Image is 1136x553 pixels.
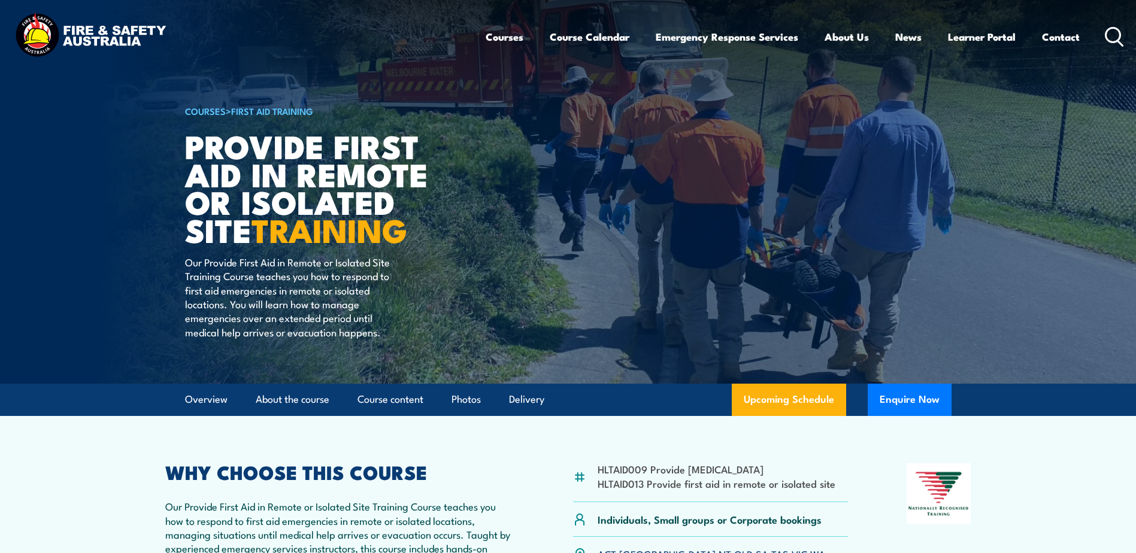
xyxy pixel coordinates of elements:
strong: TRAINING [252,204,407,254]
a: News [895,21,922,53]
img: Nationally Recognised Training logo. [907,463,971,524]
h2: WHY CHOOSE THIS COURSE [165,463,515,480]
a: Photos [452,384,481,415]
a: Course Calendar [550,21,629,53]
li: HLTAID013 Provide first aid in remote or isolated site [598,476,835,490]
a: Contact [1042,21,1080,53]
button: Enquire Now [868,384,952,416]
a: First Aid Training [231,104,313,117]
p: Our Provide First Aid in Remote or Isolated Site Training Course teaches you how to respond to fi... [185,255,404,339]
a: COURSES [185,104,226,117]
h6: > [185,104,481,118]
a: Courses [486,21,523,53]
a: Delivery [509,384,544,415]
p: Individuals, Small groups or Corporate bookings [598,512,822,526]
a: Overview [185,384,228,415]
li: HLTAID009 Provide [MEDICAL_DATA] [598,462,835,476]
a: Emergency Response Services [656,21,798,53]
h1: Provide First Aid in Remote or Isolated Site [185,132,481,244]
a: Upcoming Schedule [732,384,846,416]
a: About the course [256,384,329,415]
a: About Us [825,21,869,53]
a: Course content [358,384,423,415]
a: Learner Portal [948,21,1016,53]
